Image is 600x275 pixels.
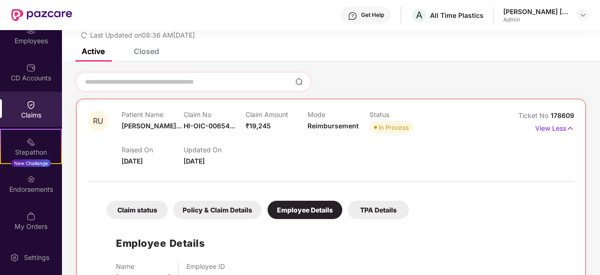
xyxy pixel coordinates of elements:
[503,7,569,16] div: [PERSON_NAME] [PERSON_NAME]
[107,201,168,219] div: Claim status
[1,148,61,157] div: Stepathon
[26,174,36,184] img: svg+xml;base64,PHN2ZyBpZD0iRW5kb3JzZW1lbnRzIiB4bWxucz0iaHR0cDovL3d3dy53My5vcmcvMjAwMC9zdmciIHdpZH...
[295,78,303,86] img: svg+xml;base64,PHN2ZyBpZD0iU2VhcmNoLTMyeDMyIiB4bWxucz0iaHR0cDovL3d3dy53My5vcmcvMjAwMC9zdmciIHdpZH...
[26,137,36,147] img: svg+xml;base64,PHN2ZyB4bWxucz0iaHR0cDovL3d3dy53My5vcmcvMjAwMC9zdmciIHdpZHRoPSIyMSIgaGVpZ2h0PSIyMC...
[379,123,409,132] div: In Process
[122,157,143,165] span: [DATE]
[26,100,36,110] img: svg+xml;base64,PHN2ZyBpZD0iQ2xhaW0iIHhtbG5zPSJodHRwOi8vd3d3LnczLm9yZy8yMDAwL3N2ZyIgd2lkdGg9IjIwIi...
[184,122,235,130] span: HI-OIC-00654...
[26,63,36,72] img: svg+xml;base64,PHN2ZyBpZD0iQ0RfQWNjb3VudHMiIGRhdGEtbmFtZT0iQ0QgQWNjb3VudHMiIHhtbG5zPSJodHRwOi8vd3...
[116,236,205,251] h1: Employee Details
[348,201,409,219] div: TPA Details
[26,212,36,221] img: svg+xml;base64,PHN2ZyBpZD0iTXlfT3JkZXJzIiBkYXRhLW5hbWU9Ik15IE9yZGVycyIgeG1sbnM9Imh0dHA6Ly93d3cudz...
[348,11,357,21] img: svg+xml;base64,PHN2ZyBpZD0iSGVscC0zMngzMiIgeG1sbnM9Imh0dHA6Ly93d3cudzMub3JnLzIwMDAvc3ZnIiB3aWR0aD...
[551,111,574,119] span: 178609
[10,253,19,262] img: svg+xml;base64,PHN2ZyBpZD0iU2V0dGluZy0yMHgyMCIgeG1sbnM9Imh0dHA6Ly93d3cudzMub3JnLzIwMDAvc3ZnIiB3aW...
[518,111,551,119] span: Ticket No
[122,122,182,130] span: [PERSON_NAME]...
[11,159,51,167] div: New Challenge
[268,201,342,219] div: Employee Details
[122,110,184,118] p: Patient Name
[26,26,36,35] img: svg+xml;base64,PHN2ZyBpZD0iRW1wbG95ZWVzIiB4bWxucz0iaHR0cDovL3d3dy53My5vcmcvMjAwMC9zdmciIHdpZHRoPS...
[173,201,262,219] div: Policy & Claim Details
[186,262,225,270] p: Employee ID
[246,122,271,130] span: ₹19,245
[81,31,87,39] span: redo
[361,11,384,19] div: Get Help
[535,121,574,134] p: View Less
[308,110,369,118] p: Mode
[184,110,246,118] p: Claim No
[184,157,205,165] span: [DATE]
[246,110,308,118] p: Claim Amount
[579,11,587,19] img: svg+xml;base64,PHN2ZyBpZD0iRHJvcGRvd24tMzJ4MzIiIHhtbG5zPSJodHRwOi8vd3d3LnczLm9yZy8yMDAwL3N2ZyIgd2...
[308,122,359,130] span: Reimbursement
[93,117,103,125] span: RU
[122,146,184,154] p: Raised On
[184,146,246,154] p: Updated On
[90,31,195,39] span: Last Updated on 08:36 AM[DATE]
[134,47,159,56] div: Closed
[82,47,105,56] div: Active
[11,9,72,21] img: New Pazcare Logo
[566,123,574,134] img: svg+xml;base64,PHN2ZyB4bWxucz0iaHR0cDovL3d3dy53My5vcmcvMjAwMC9zdmciIHdpZHRoPSIxNyIgaGVpZ2h0PSIxNy...
[369,110,431,118] p: Status
[416,9,423,21] span: A
[21,253,52,262] div: Settings
[503,16,569,24] div: Admin
[116,262,170,270] p: Name
[430,11,484,20] div: All Time Plastics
